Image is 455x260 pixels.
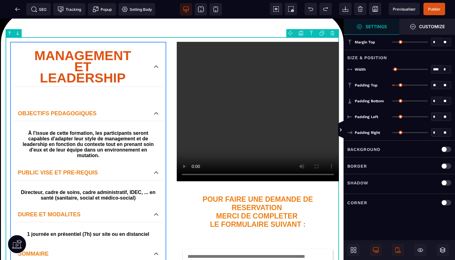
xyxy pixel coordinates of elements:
span: Open Style Manager [399,19,455,35]
strong: Settings [366,24,387,29]
span: Settings [344,19,399,35]
p: OBJECTIFS PEDAGOGIQUES [18,90,148,99]
span: Previsualiser [393,7,416,11]
text: Directeur, cadre de soins, cadre administratif, IDEC, ... en santé (sanitaire, social et médico-s... [18,170,158,184]
p: MANAGEMENT ET LEADERSHIP [18,31,148,65]
span: Width [355,67,366,72]
span: Setting Body [122,6,152,12]
div: Size & Position [344,50,455,61]
span: Preview [389,3,420,15]
text: À l'issue de cette formation, les participants seront capables d'adapter leur style de management... [18,110,158,141]
span: View components [270,3,282,15]
b: POUR FAIRE UNE DEMANDE DE RESERVATION MERCI DE COMPLETER LE FORMULAIRE SUIVANT : [203,177,315,210]
span: Popup [93,6,112,12]
span: Padding Right [355,130,380,135]
p: PUBLIC VISE ET PRE-REQUIS [18,150,148,158]
span: SEO [31,6,46,12]
p: Border [347,162,367,170]
text: 1 journée en présentiel (7h) sur site ou en distanciel [15,211,162,220]
span: Padding Left [355,114,378,119]
span: Hide/Show Block [414,244,427,256]
p: Shadow [347,179,368,187]
span: Mobile Only [392,244,404,256]
span: Tracking [58,6,81,12]
span: Desktop Only [370,244,382,256]
span: Padding Top [355,83,378,88]
span: Padding Bottom [355,99,384,104]
strong: Customize [419,24,445,29]
span: Publier [428,7,440,11]
p: DUREE ET MODALITES [18,192,148,200]
span: Open Layers [436,244,449,256]
span: Open Blocks [347,244,360,256]
p: Corner [347,199,367,206]
p: Background [347,146,380,153]
span: Margin Top [355,40,375,45]
p: SOMMAIRE [18,231,148,240]
span: Screenshot [285,3,297,15]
